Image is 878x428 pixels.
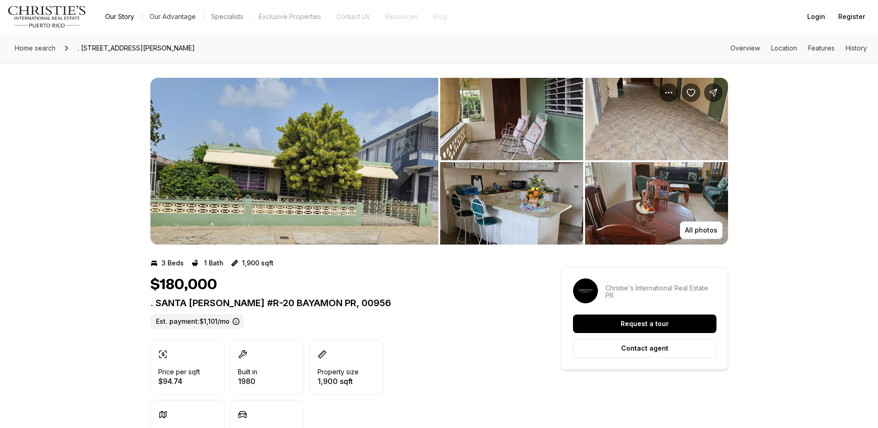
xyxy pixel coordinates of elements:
[838,13,865,20] span: Register
[605,284,716,299] p: Christie's International Real Estate PR
[15,44,56,52] span: Home search
[251,10,329,23] a: Exclusive Properties
[440,162,583,245] button: View image gallery
[158,378,200,385] p: $94.74
[142,10,203,23] a: Our Advantage
[585,162,728,245] button: View image gallery
[150,297,528,308] p: . SANTA [PERSON_NAME] #R-20 BAYAMON PR, 00956
[242,259,274,267] p: 1,900 sqft
[771,44,797,52] a: Skip to: Location
[585,78,728,160] button: View image gallery
[204,259,224,267] p: 1 Bath
[318,378,359,385] p: 1,900 sqft
[238,368,257,376] p: Built in
[808,44,834,52] a: Skip to: Features
[685,227,717,234] p: All photos
[150,314,243,329] label: Est. payment: $1,101/mo
[74,41,199,56] span: . [STREET_ADDRESS][PERSON_NAME]
[329,10,377,23] button: Contact Us
[573,315,716,333] button: Request a tour
[158,368,200,376] p: Price per sqft
[204,10,251,23] a: Specialists
[680,221,722,239] button: All photos
[238,378,257,385] p: 1980
[150,276,217,294] h1: $180,000
[150,78,438,245] li: 1 of 3
[730,44,760,52] a: Skip to: Overview
[621,320,669,327] p: Request a tour
[7,6,87,28] img: logo
[730,44,867,52] nav: Page section menu
[98,10,142,23] a: Our Story
[150,78,728,245] div: Listing Photos
[833,7,871,26] button: Register
[573,339,716,358] button: Contact agent
[846,44,867,52] a: Skip to: History
[162,259,184,267] p: 3 Beds
[807,13,825,20] span: Login
[802,7,831,26] button: Login
[704,83,722,102] button: Share Property: . SANTA JUNITA #R-20
[440,78,728,245] li: 2 of 3
[11,41,59,56] a: Home search
[440,78,583,160] button: View image gallery
[660,83,678,102] button: Property options
[426,10,455,23] a: Blog
[378,10,425,23] a: Resources
[682,83,700,102] button: Save Property: . SANTA JUNITA #R-20
[318,368,359,376] p: Property size
[150,78,438,245] button: View image gallery
[621,345,668,352] p: Contact agent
